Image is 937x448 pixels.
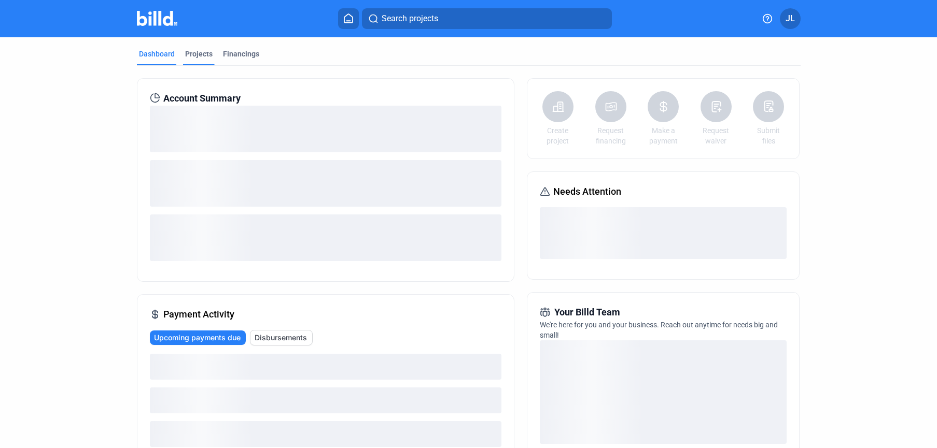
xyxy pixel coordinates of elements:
span: JL [786,12,795,25]
span: Upcoming payments due [154,333,241,343]
span: Needs Attention [553,184,621,199]
a: Request waiver [698,125,734,146]
a: Request financing [593,125,629,146]
span: Your Billd Team [554,305,620,320]
div: Projects [185,49,213,59]
a: Create project [540,125,576,146]
img: Billd Company Logo [137,11,178,26]
span: Account Summary [163,91,241,106]
div: loading [150,421,501,447]
div: loading [150,387,501,413]
div: Dashboard [139,49,175,59]
div: loading [150,160,501,207]
div: loading [150,354,501,380]
a: Make a payment [645,125,681,146]
button: Disbursements [250,330,313,345]
span: Disbursements [255,333,307,343]
a: Submit files [750,125,787,146]
span: We're here for you and your business. Reach out anytime for needs big and small! [540,321,778,339]
div: loading [540,207,787,259]
span: Search projects [382,12,438,25]
div: loading [150,214,501,261]
button: JL [780,8,801,29]
div: loading [150,106,501,152]
div: Financings [223,49,259,59]
span: Payment Activity [163,307,234,322]
div: loading [540,340,787,444]
button: Search projects [362,8,612,29]
button: Upcoming payments due [150,330,246,345]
